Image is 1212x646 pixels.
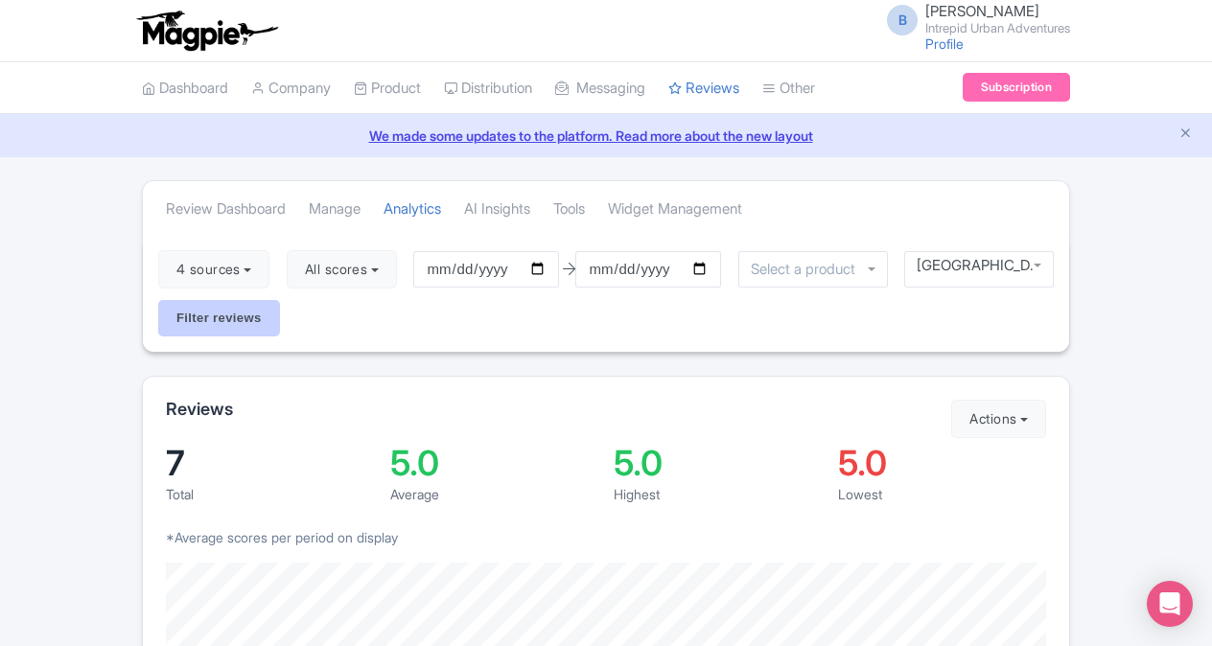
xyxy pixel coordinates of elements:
[158,300,280,336] input: Filter reviews
[166,484,375,504] div: Total
[464,183,530,236] a: AI Insights
[166,183,286,236] a: Review Dashboard
[838,446,1047,480] div: 5.0
[12,126,1200,146] a: We made some updates to the platform. Read more about the new layout
[390,446,599,480] div: 5.0
[614,446,823,480] div: 5.0
[166,446,375,480] div: 7
[887,5,918,35] span: B
[762,62,815,115] a: Other
[1147,581,1193,627] div: Open Intercom Messenger
[309,183,361,236] a: Manage
[925,35,964,52] a: Profile
[608,183,742,236] a: Widget Management
[166,400,233,419] h2: Reviews
[553,183,585,236] a: Tools
[444,62,532,115] a: Distribution
[555,62,645,115] a: Messaging
[925,2,1039,20] span: [PERSON_NAME]
[751,261,866,278] input: Select a product
[963,73,1070,102] a: Subscription
[925,22,1070,35] small: Intrepid Urban Adventures
[390,484,599,504] div: Average
[354,62,421,115] a: Product
[158,250,269,288] button: 4 sources
[668,62,739,115] a: Reviews
[251,62,331,115] a: Company
[166,527,1046,547] p: *Average scores per period on display
[132,10,281,52] img: logo-ab69f6fb50320c5b225c76a69d11143b.png
[917,257,1041,274] div: [GEOGRAPHIC_DATA]
[951,400,1046,438] button: Actions
[1178,124,1193,146] button: Close announcement
[875,4,1070,35] a: B [PERSON_NAME] Intrepid Urban Adventures
[384,183,441,236] a: Analytics
[838,484,1047,504] div: Lowest
[142,62,228,115] a: Dashboard
[614,484,823,504] div: Highest
[287,250,397,288] button: All scores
